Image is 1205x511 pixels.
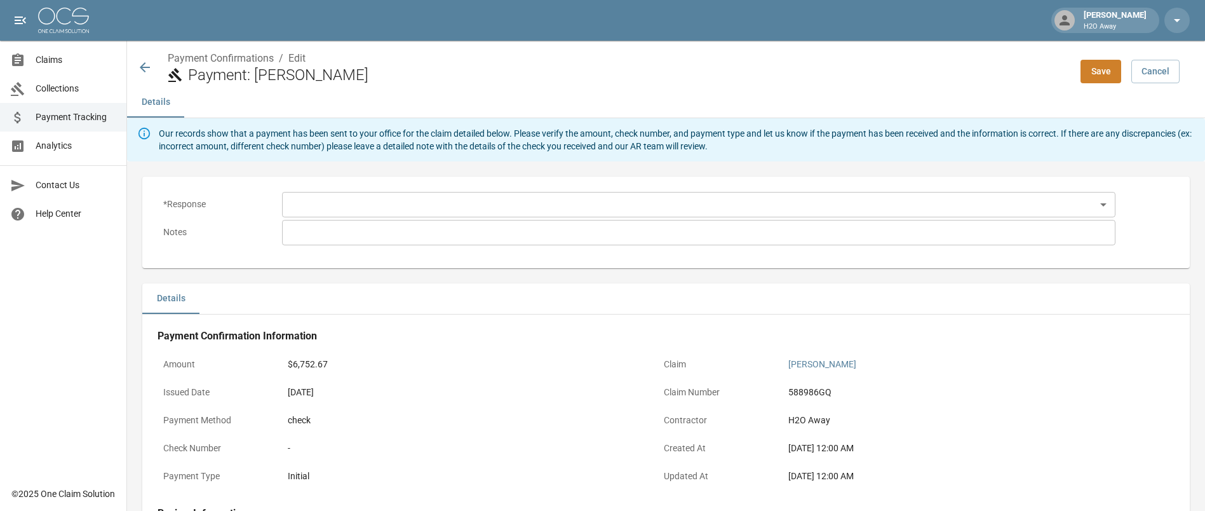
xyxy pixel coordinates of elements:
[158,192,272,217] p: * Response
[127,87,184,118] button: Details
[168,52,274,64] a: Payment Confirmations
[142,283,1190,314] div: details tabs
[127,87,1205,118] div: anchor tabs
[36,139,116,153] span: Analytics
[158,464,272,489] p: Payment Type
[288,386,637,399] div: [DATE]
[1080,60,1121,83] button: Save
[188,66,1070,85] h2: Payment: [PERSON_NAME]
[159,122,1195,158] div: Our records show that a payment has been sent to your office for the claim detailed below. Please...
[288,470,637,483] div: Initial
[279,51,283,66] li: /
[158,220,272,245] p: Notes
[38,8,89,33] img: ocs-logo-white-transparent.png
[36,207,116,221] span: Help Center
[36,53,116,67] span: Claims
[8,8,33,33] button: open drawer
[158,380,272,405] p: Issued Date
[158,352,272,377] p: Amount
[658,436,772,461] p: Created At
[168,51,1070,66] nav: breadcrumb
[36,82,116,95] span: Collections
[788,386,1138,399] div: 588986GQ
[36,179,116,192] span: Contact Us
[288,414,637,427] div: check
[788,470,1138,483] div: [DATE] 12:00 AM
[288,358,637,371] div: $6,752.67
[788,359,856,369] a: [PERSON_NAME]
[158,408,272,433] p: Payment Method
[288,442,637,455] div: -
[36,111,116,124] span: Payment Tracking
[788,442,1138,455] div: [DATE] 12:00 AM
[1131,60,1180,83] a: Cancel
[658,408,772,433] p: Contractor
[658,464,772,489] p: Updated At
[1079,9,1152,32] div: [PERSON_NAME]
[158,330,1143,343] h4: Payment Confirmation Information
[658,352,772,377] p: Claim
[158,436,272,461] p: Check Number
[1084,22,1147,32] p: H2O Away
[142,283,199,314] button: Details
[11,487,115,500] div: © 2025 One Claim Solution
[658,380,772,405] p: Claim Number
[288,52,306,64] a: Edit
[788,414,1138,427] div: H2O Away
